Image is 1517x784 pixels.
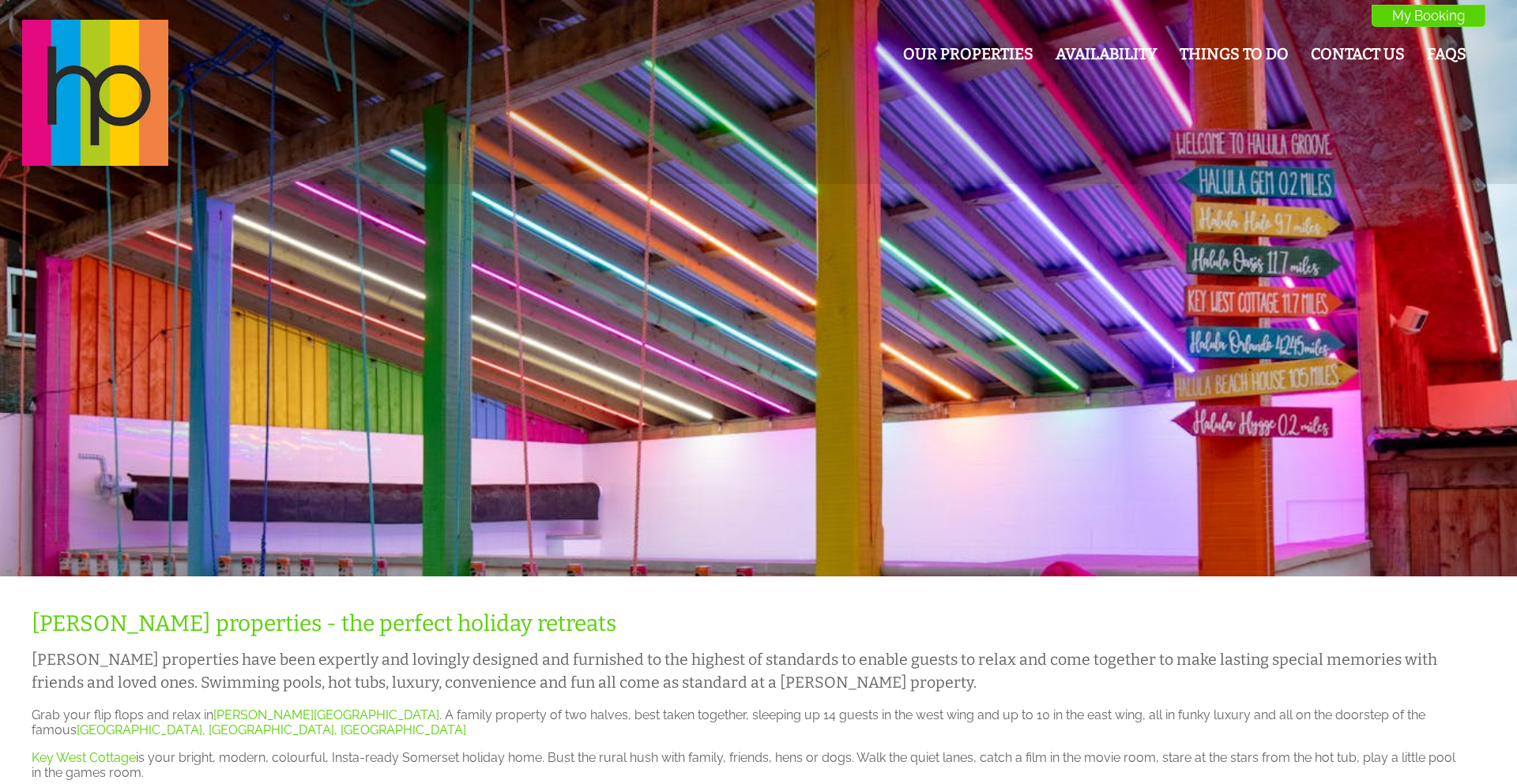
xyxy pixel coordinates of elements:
[1372,5,1485,27] a: My Booking
[1180,45,1289,63] a: Things To Do
[1311,45,1405,63] a: Contact Us
[1056,45,1158,63] a: Availability
[32,610,1466,636] h1: [PERSON_NAME] properties - the perfect holiday retreats
[32,648,1466,695] h2: [PERSON_NAME] properties have been expertly and lovingly designed and furnished to the highest of...
[77,722,466,737] a: [GEOGRAPHIC_DATA], [GEOGRAPHIC_DATA], [GEOGRAPHIC_DATA]
[32,750,1466,780] p: is your bright, modern, colourful, Insta-ready Somerset holiday home. Bust the rural hush with fa...
[213,707,439,722] a: [PERSON_NAME][GEOGRAPHIC_DATA]
[22,20,168,166] img: Halula Properties
[1427,45,1466,63] a: FAQs
[32,750,136,765] a: Key West Cottage
[903,45,1033,63] a: Our Properties
[32,707,1466,737] p: Grab your flip flops and relax in . A family property of two halves, best taken together, sleepin...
